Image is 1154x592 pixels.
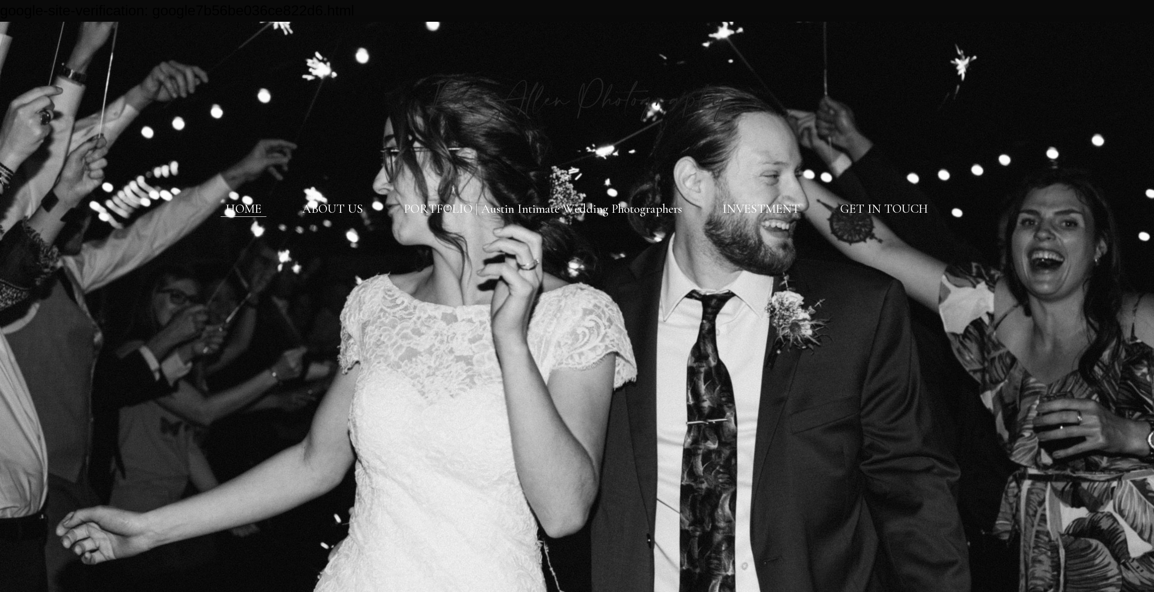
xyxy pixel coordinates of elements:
img: Rae Allen Photography [397,35,757,149]
a: HOME [226,201,262,217]
a: PORTFOLIO | Austin Intimate Wedding Photographers [404,201,682,217]
a: INVESTMENT [722,201,800,217]
a: ABOUT US [302,201,363,217]
a: GET IN TOUCH [840,201,928,217]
